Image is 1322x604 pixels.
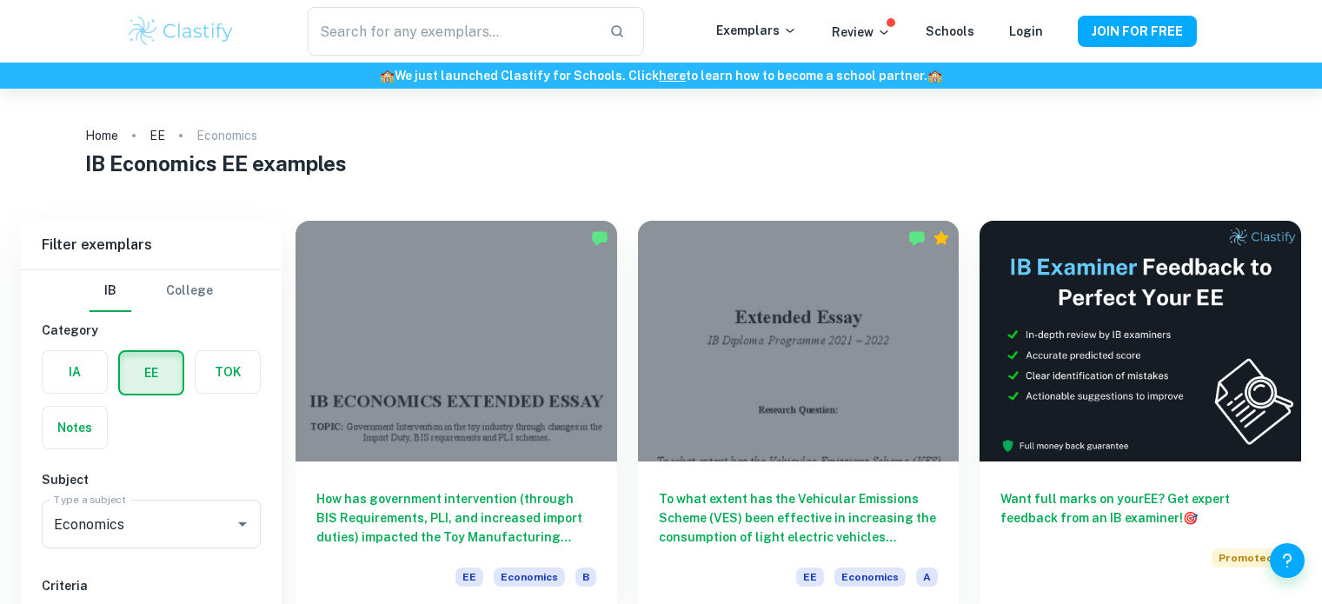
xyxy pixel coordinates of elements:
span: EE [796,567,824,587]
h6: How has government intervention (through BIS Requirements, PLI, and increased import duties) impa... [316,489,596,547]
button: JOIN FOR FREE [1078,16,1197,47]
h6: Subject [42,470,261,489]
input: Search for any exemplars... [308,7,595,56]
p: Review [832,23,891,42]
a: Home [85,123,118,148]
img: Marked [908,229,926,247]
div: Filter type choice [90,270,213,312]
span: Promoted [1212,548,1280,567]
div: Premium [933,229,950,247]
span: B [575,567,596,587]
span: A [916,567,938,587]
h1: IB Economics EE examples [85,148,1238,179]
a: Schools [926,24,974,38]
img: Thumbnail [980,221,1301,461]
span: 🎯 [1183,511,1198,525]
h6: Want full marks on your EE ? Get expert feedback from an IB examiner! [1000,489,1280,528]
h6: We just launched Clastify for Schools. Click to learn how to become a school partner. [3,66,1319,85]
img: Marked [591,229,608,247]
a: EE [149,123,165,148]
h6: To what extent has the Vehicular Emissions Scheme (VES) been effective in increasing the consumpt... [659,489,939,547]
label: Type a subject [54,492,126,507]
button: IB [90,270,131,312]
button: IA [43,351,107,393]
p: Economics [196,126,257,145]
a: Login [1009,24,1043,38]
a: here [659,69,686,83]
h6: Category [42,321,261,340]
button: Notes [43,407,107,448]
button: Help and Feedback [1270,543,1305,578]
button: College [166,270,213,312]
h6: Criteria [42,576,261,595]
img: Clastify logo [126,14,236,49]
h6: Filter exemplars [21,221,282,269]
span: 🏫 [927,69,942,83]
span: EE [455,567,483,587]
span: Economics [494,567,565,587]
button: TOK [196,351,260,393]
span: Economics [834,567,906,587]
button: EE [120,352,183,394]
button: Open [230,512,255,536]
p: Exemplars [716,21,797,40]
span: 🏫 [380,69,395,83]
